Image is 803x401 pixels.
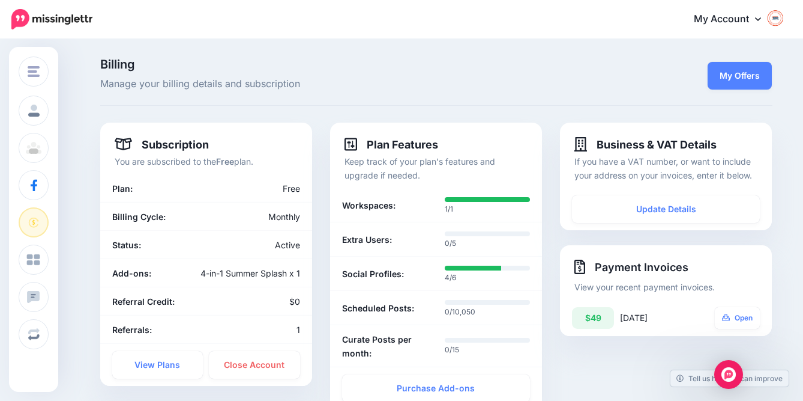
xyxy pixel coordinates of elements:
[445,344,530,356] p: 0/15
[445,272,530,284] p: 4/6
[572,195,760,223] a: Update Details
[112,296,175,307] b: Referral Credit:
[572,307,614,329] div: $49
[112,212,166,222] b: Billing Cycle:
[112,351,203,379] a: View Plans
[574,137,717,152] h4: Business & VAT Details
[112,183,133,194] b: Plan:
[296,325,300,335] span: 1
[115,137,209,152] h4: Subscription
[574,280,757,294] p: View your recent payment invoices.
[620,307,691,329] div: [DATE]
[344,137,438,152] h4: Plan Features
[342,332,427,360] b: Curate Posts per month:
[216,156,234,167] b: Free
[112,325,152,335] b: Referrals:
[670,370,789,387] a: Tell us how we can improve
[206,238,309,252] div: Active
[342,301,414,315] b: Scheduled Posts:
[112,240,141,250] b: Status:
[100,58,543,70] span: Billing
[342,267,404,281] b: Social Profiles:
[172,266,309,280] div: 4-in-1 Summer Splash x 1
[708,62,772,90] a: My Offers
[445,306,530,318] p: 0/10,050
[28,66,40,77] img: menu.png
[112,268,151,278] b: Add-ons:
[342,233,392,246] b: Extra Users:
[715,307,760,329] a: Open
[445,237,530,249] p: 0/5
[574,155,757,182] p: If you have a VAT number, or want to include your address on your invoices, enter it below.
[574,260,757,274] h4: Payment Invoices
[445,203,530,215] p: 1/1
[714,360,743,389] div: Open Intercom Messenger
[11,9,92,29] img: Missinglettr
[172,182,309,195] div: Free
[344,155,528,182] p: Keep track of your plan's features and upgrade if needed.
[100,76,543,92] span: Manage your billing details and subscription
[342,198,395,212] b: Workspaces:
[206,295,309,308] div: $0
[209,351,300,379] a: Close Account
[682,5,785,34] a: My Account
[115,155,298,168] p: You are subscribed to the plan.
[206,210,309,224] div: Monthly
